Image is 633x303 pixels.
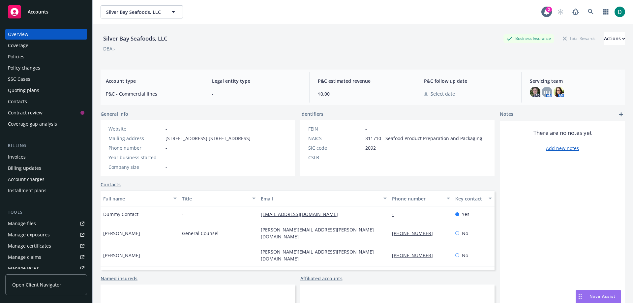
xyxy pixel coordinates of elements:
a: Invoices [5,152,87,162]
div: CSLB [308,154,363,161]
span: P&C - Commercial lines [106,90,196,97]
div: Manage certificates [8,241,51,251]
span: - [182,211,184,218]
a: Policies [5,51,87,62]
a: Manage exposures [5,229,87,240]
div: SSC Cases [8,74,30,84]
div: Coverage gap analysis [8,119,57,129]
a: Quoting plans [5,85,87,96]
div: Contract review [8,107,43,118]
div: Total Rewards [559,34,599,43]
button: Title [179,191,258,206]
a: Add new notes [546,145,579,152]
span: - [182,252,184,259]
button: Nova Assist [576,290,621,303]
div: SIC code [308,144,363,151]
span: - [166,164,167,170]
a: Billing updates [5,163,87,173]
a: SSC Cases [5,74,87,84]
button: Phone number [389,191,452,206]
div: Account charges [8,174,45,185]
div: Phone number [392,195,442,202]
div: Billing [5,142,87,149]
a: Policy changes [5,63,87,73]
a: [PHONE_NUMBER] [392,230,438,236]
div: Company size [108,164,163,170]
div: Email [261,195,379,202]
a: Coverage gap analysis [5,119,87,129]
span: [STREET_ADDRESS] [STREET_ADDRESS] [166,135,251,142]
span: 311710 - Seafood Product Preparation and Packaging [365,135,482,142]
div: Manage BORs [8,263,39,274]
div: Year business started [108,154,163,161]
a: Overview [5,29,87,40]
button: Silver Bay Seafoods, LLC [101,5,183,18]
img: photo [554,87,564,97]
a: Account charges [5,174,87,185]
span: - [166,154,167,161]
img: photo [615,7,625,17]
span: Account type [106,77,196,84]
span: - [166,144,167,151]
div: Manage claims [8,252,41,262]
span: Notes [500,110,513,118]
div: Key contact [455,195,485,202]
a: Coverage [5,40,87,51]
div: Billing updates [8,163,41,173]
a: Report a Bug [569,5,582,18]
a: Manage claims [5,252,87,262]
div: Manage exposures [8,229,50,240]
div: Manage files [8,218,36,229]
a: Contract review [5,107,87,118]
span: HB [544,89,550,96]
span: P&C follow up date [424,77,514,84]
div: Website [108,125,163,132]
div: Silver Bay Seafoods, LLC [101,34,170,43]
a: Manage files [5,218,87,229]
div: DBA: - [103,45,115,52]
a: Contacts [101,181,121,188]
div: Tools [5,209,87,216]
div: FEIN [308,125,363,132]
div: 2 [546,7,552,13]
span: $0.00 [318,90,408,97]
span: Dummy Contact [103,211,138,218]
span: Identifiers [300,110,323,117]
div: Contacts [8,96,27,107]
button: Email [258,191,389,206]
div: Overview [8,29,28,40]
a: Switch app [599,5,613,18]
div: Invoices [8,152,26,162]
button: Key contact [453,191,495,206]
a: [PHONE_NUMBER] [392,252,438,258]
span: Servicing team [530,77,620,84]
span: P&C estimated revenue [318,77,408,84]
a: Manage certificates [5,241,87,251]
a: Installment plans [5,185,87,196]
a: [PERSON_NAME][EMAIL_ADDRESS][PERSON_NAME][DOMAIN_NAME] [261,249,374,262]
div: Mailing address [108,135,163,142]
a: Affiliated accounts [300,275,343,282]
a: Accounts [5,3,87,21]
div: Policy changes [8,63,40,73]
a: Named insureds [101,275,137,282]
div: Coverage [8,40,28,51]
span: No [462,230,468,237]
a: - [166,126,167,132]
span: 2092 [365,144,376,151]
div: Installment plans [8,185,46,196]
a: add [617,110,625,118]
span: - [212,90,302,97]
span: There are no notes yet [533,129,592,137]
span: - [365,125,367,132]
button: Actions [604,32,625,45]
a: Start snowing [554,5,567,18]
a: - [392,211,399,217]
a: [PERSON_NAME][EMAIL_ADDRESS][PERSON_NAME][DOMAIN_NAME] [261,227,374,240]
span: General info [101,110,128,117]
div: Business Insurance [503,34,554,43]
span: Select date [431,90,455,97]
a: [EMAIL_ADDRESS][DOMAIN_NAME] [261,211,343,217]
a: Manage BORs [5,263,87,274]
